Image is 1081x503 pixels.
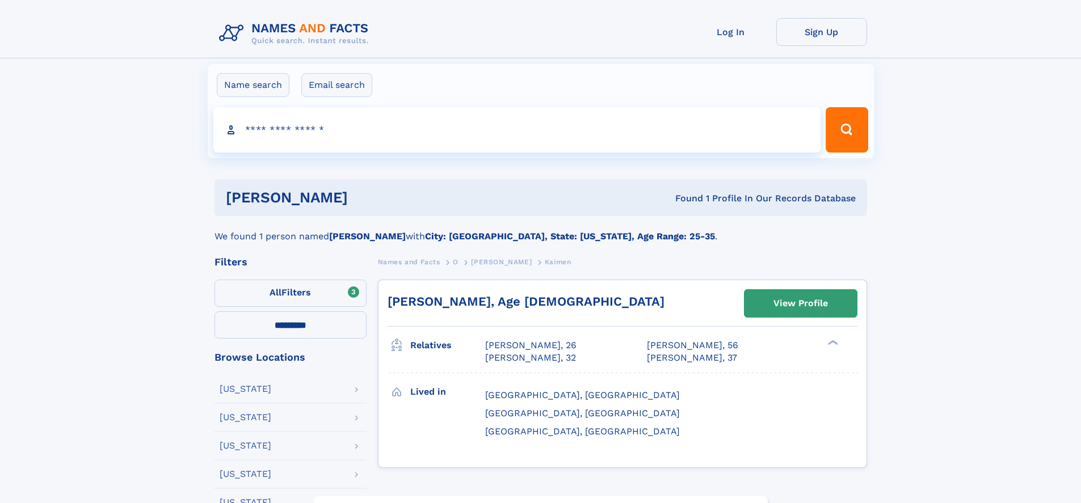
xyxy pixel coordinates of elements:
[825,339,839,346] div: ❯
[744,290,857,317] a: View Profile
[511,192,856,205] div: Found 1 Profile In Our Records Database
[410,382,485,401] h3: Lived in
[776,18,867,46] a: Sign Up
[217,73,289,97] label: Name search
[378,255,440,269] a: Names and Facts
[685,18,776,46] a: Log In
[485,426,680,437] span: [GEOGRAPHIC_DATA], [GEOGRAPHIC_DATA]
[410,336,485,355] h3: Relatives
[773,290,828,316] div: View Profile
[329,231,406,242] b: [PERSON_NAME]
[471,258,532,266] span: [PERSON_NAME]
[485,408,680,419] span: [GEOGRAPHIC_DATA], [GEOGRAPHIC_DATA]
[220,470,271,479] div: [US_STATE]
[485,339,577,352] a: [PERSON_NAME], 26
[220,413,271,422] div: [US_STATE]
[214,280,367,307] label: Filters
[647,352,737,364] a: [PERSON_NAME], 37
[471,255,532,269] a: [PERSON_NAME]
[214,18,378,49] img: Logo Names and Facts
[647,339,738,352] a: [PERSON_NAME], 56
[214,352,367,362] div: Browse Locations
[301,73,372,97] label: Email search
[214,257,367,267] div: Filters
[826,107,868,153] button: Search Button
[270,287,281,298] span: All
[214,216,867,243] div: We found 1 person named with .
[485,390,680,400] span: [GEOGRAPHIC_DATA], [GEOGRAPHIC_DATA]
[220,441,271,450] div: [US_STATE]
[425,231,715,242] b: City: [GEOGRAPHIC_DATA], State: [US_STATE], Age Range: 25-35
[220,384,271,394] div: [US_STATE]
[213,107,821,153] input: search input
[226,191,512,205] h1: [PERSON_NAME]
[388,294,664,308] a: [PERSON_NAME], Age [DEMOGRAPHIC_DATA]
[545,258,571,266] span: Kaimen
[453,255,459,269] a: O
[485,352,576,364] a: [PERSON_NAME], 32
[453,258,459,266] span: O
